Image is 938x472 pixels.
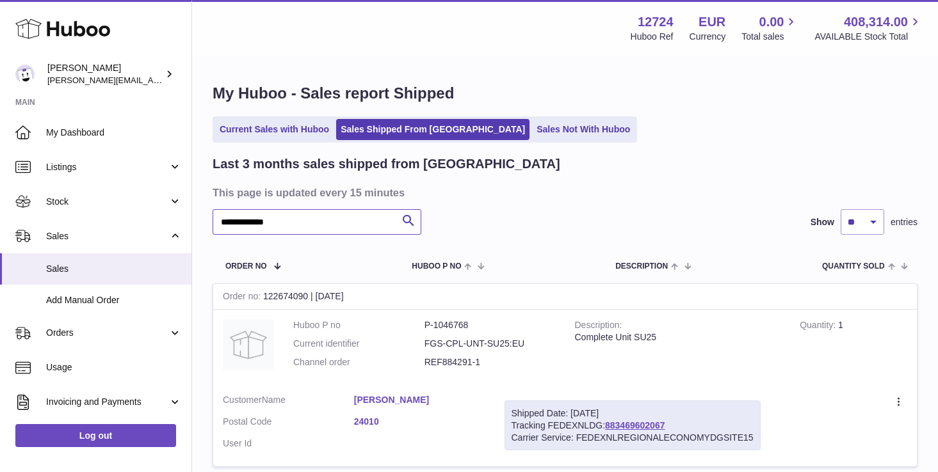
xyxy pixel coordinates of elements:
[213,83,918,104] h1: My Huboo - Sales report Shipped
[223,394,354,409] dt: Name
[225,262,267,271] span: Order No
[354,416,485,428] a: 24010
[512,432,754,444] div: Carrier Service: FEDEXNLREGIONALECONOMYDGSITE15
[741,31,798,43] span: Total sales
[575,320,622,333] strong: Description
[215,119,334,140] a: Current Sales with Huboo
[425,319,556,331] dd: P-1046768
[223,416,354,431] dt: Postal Code
[575,331,781,343] div: Complete Unit SU25
[741,13,798,43] a: 0.00 Total sales
[615,262,668,271] span: Description
[223,291,263,304] strong: Order no
[15,424,176,447] a: Log out
[891,216,918,228] span: entries
[631,31,674,43] div: Huboo Ref
[223,395,262,405] span: Customer
[354,394,485,406] a: [PERSON_NAME]
[605,420,665,430] a: 883469602067
[822,262,885,271] span: Quantity Sold
[46,327,168,339] span: Orders
[213,185,914,200] h3: This page is updated every 15 minutes
[47,75,257,85] span: [PERSON_NAME][EMAIL_ADDRESS][DOMAIN_NAME]
[293,319,425,331] dt: Huboo P no
[293,356,425,368] dt: Channel order
[690,31,726,43] div: Currency
[47,62,163,86] div: [PERSON_NAME]
[15,65,35,84] img: sebastian@ffern.co
[46,230,168,242] span: Sales
[814,13,923,43] a: 408,314.00 AVAILABLE Stock Total
[46,127,182,139] span: My Dashboard
[336,119,530,140] a: Sales Shipped From [GEOGRAPHIC_DATA]
[46,294,182,306] span: Add Manual Order
[213,284,917,310] div: 122674090 | [DATE]
[46,161,168,173] span: Listings
[505,400,761,451] div: Tracking FEDEXNLDG:
[46,196,168,208] span: Stock
[223,437,354,450] dt: User Id
[512,407,754,420] div: Shipped Date: [DATE]
[814,31,923,43] span: AVAILABLE Stock Total
[638,13,674,31] strong: 12724
[425,338,556,350] dd: FGS-CPL-UNT-SU25:EU
[844,13,908,31] span: 408,314.00
[532,119,635,140] a: Sales Not With Huboo
[412,262,461,271] span: Huboo P no
[223,319,274,370] img: no-photo.jpg
[293,338,425,350] dt: Current identifier
[46,396,168,408] span: Invoicing and Payments
[213,155,560,173] h2: Last 3 months sales shipped from [GEOGRAPHIC_DATA]
[790,310,917,384] td: 1
[425,356,556,368] dd: REF884291-1
[811,216,834,228] label: Show
[46,263,182,275] span: Sales
[800,320,838,333] strong: Quantity
[46,361,182,374] span: Usage
[699,13,725,31] strong: EUR
[759,13,784,31] span: 0.00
